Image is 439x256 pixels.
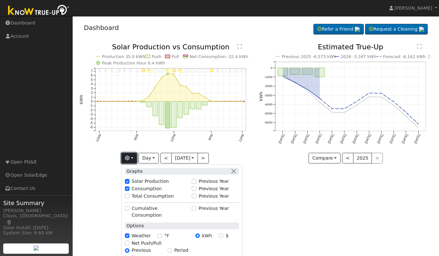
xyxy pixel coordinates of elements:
[132,232,151,239] label: Weather
[140,102,145,103] rect: onclick=""
[226,232,229,239] label: $
[91,87,93,90] text: 3
[142,100,143,101] circle: onclick=""
[192,179,196,183] input: Previous Year
[134,101,139,102] rect: onclick=""
[153,102,158,116] rect: onclick=""
[240,69,245,73] i: 11PM - Cloudy
[368,96,371,98] circle: onclick=""
[393,101,395,103] circle: onclick=""
[294,82,296,84] circle: onclick=""
[90,113,93,116] text: -3
[199,205,229,212] label: Previous Year
[343,111,346,114] circle: onclick=""
[282,54,336,59] text: Previous 2025 -6,573 kWh
[3,207,69,214] div: [PERSON_NAME]
[132,205,189,219] label: Cumulative Consumption
[90,117,93,121] text: -4
[91,78,93,82] text: 5
[147,102,151,107] rect: onclick=""
[203,69,208,73] i: 5PM - MostlyCloudy
[355,104,358,107] circle: onclick=""
[125,194,129,198] input: Total Consumption
[116,69,121,73] i: 3AM - PartlyCloudy
[34,245,39,251] img: retrieve
[216,69,219,73] i: 7PM - MostlyClear
[136,69,139,73] i: 6AM - Clear
[138,153,158,164] button: Day
[3,230,69,236] div: System Size: 9.60 kW
[215,101,220,102] rect: onclick=""
[190,69,196,73] i: 3PM - MostlyCloudy
[125,222,144,229] label: Options
[125,186,129,191] input: Consumption
[79,95,84,104] text: kWh
[365,24,428,35] a: Request a Cleaning
[184,102,189,114] rect: onclick=""
[264,94,272,97] text: -3000
[210,69,214,73] i: 6PM - MostlyClear
[209,101,213,102] rect: onclick=""
[237,44,242,49] text: 
[153,69,158,73] i: 9AM - MostlyCloudy
[302,68,312,75] rect: onclick=""
[91,82,93,86] text: 4
[129,101,131,102] circle: onclick=""
[5,4,73,18] img: Know True-Up
[219,233,223,238] input: $
[198,93,199,94] circle: onclick=""
[417,127,420,129] circle: onclick=""
[229,69,232,73] i: 9PM - MostlyClear
[3,199,69,207] span: Site Summary
[417,44,422,49] text: 
[306,90,309,92] circle: onclick=""
[102,61,165,65] text: Peak Production Hour 6.4 kWh
[340,133,347,144] text: [DATE]
[103,101,108,102] rect: onclick=""
[125,248,129,253] input: Previous Year
[342,153,353,164] button: <
[173,74,174,75] circle: onclick=""
[413,133,421,144] text: [DATE]
[184,69,189,73] i: 2PM - MostlyCloudy
[241,101,243,102] circle: onclick=""
[90,108,93,112] text: -2
[190,102,195,109] rect: onclick=""
[98,101,100,102] circle: onclick=""
[123,69,126,73] i: 4AM - Clear
[394,5,432,11] span: [PERSON_NAME]
[158,233,162,238] input: °F
[125,241,129,245] input: Net Push/Pull
[132,185,162,192] label: Consumption
[355,100,358,103] circle: onclick=""
[235,101,237,102] circle: onclick=""
[229,101,230,102] circle: onclick=""
[192,194,196,198] input: Previous Year
[159,69,165,73] i: 10AM - MostlyCloudy
[125,179,129,183] input: Solar Production
[281,75,284,77] circle: onclick=""
[112,43,230,51] text: Solar Production vs Consumption
[196,102,201,109] rect: onclick=""
[281,76,284,79] circle: onclick=""
[164,232,169,239] label: °F
[331,111,333,114] circle: onclick=""
[259,92,263,101] text: kWh
[91,74,93,77] text: 6
[132,193,174,200] label: Total Consumption
[171,153,198,164] button: [DATE]
[111,101,112,102] circle: onclick=""
[233,101,238,102] rect: onclick=""
[98,69,101,73] i: 12AM - MostlyClear
[160,153,172,164] button: <
[172,69,176,73] i: 12PM - MostlyClear
[222,69,227,73] i: 8PM - MostlyCloudy
[151,54,161,59] text: Push
[178,102,182,118] rect: onclick=""
[97,101,101,102] rect: onclick=""
[90,121,93,125] text: -5
[171,102,176,127] rect: onclick=""
[109,101,114,102] rect: onclick=""
[368,92,371,94] circle: onclick=""
[167,73,168,75] circle: onclick=""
